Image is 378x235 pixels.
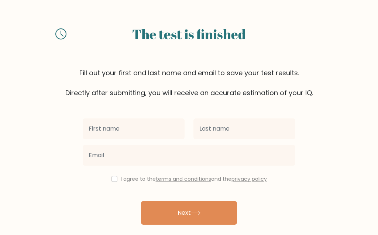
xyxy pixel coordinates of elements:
label: I agree to the and the [121,175,267,183]
a: privacy policy [231,175,267,183]
input: First name [83,118,185,139]
a: terms and conditions [156,175,211,183]
div: The test is finished [75,24,303,44]
button: Next [141,201,237,225]
input: Last name [193,118,295,139]
input: Email [83,145,295,166]
div: Fill out your first and last name and email to save your test results. Directly after submitting,... [12,68,366,98]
